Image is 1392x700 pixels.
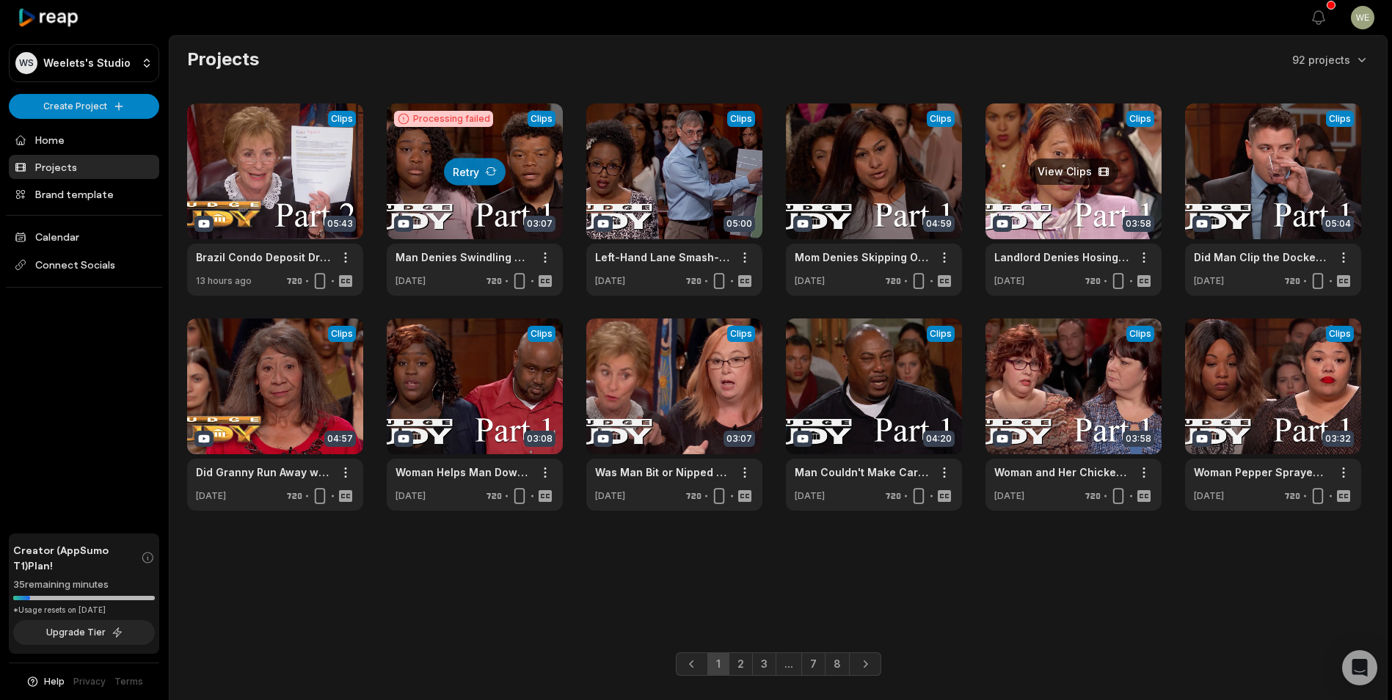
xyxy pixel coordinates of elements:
[15,52,37,74] div: WS
[595,464,730,480] a: Was Man Bit or Nipped by Woman's Australian Terrier?
[1292,52,1369,68] button: 92 projects
[196,464,331,480] a: Did Granny Run Away with the Money?
[795,464,930,480] a: Man Couldn't Make Car Payments in Jail! | Part 1
[73,675,106,688] a: Privacy
[114,675,143,688] a: Terms
[44,675,65,688] span: Help
[994,249,1129,265] a: Landlord Denies Hosing Woman's Furniture | Part 1
[707,652,729,676] a: Page 1 is your current page
[776,652,802,676] a: Jump forward
[196,249,331,265] a: Brazil Condo Deposit Drama | Part 2
[9,182,159,206] a: Brand template
[396,249,531,265] div: Man Denies Swindling Sister | Part 1
[994,464,1129,480] a: Woman and Her Chickens Flew the Coop! | Part 1
[9,225,159,249] a: Calendar
[13,577,155,592] div: 35 remaining minutes
[444,158,506,185] button: Retry
[801,652,826,676] a: Page 7
[13,605,155,616] div: *Usage resets on [DATE]
[676,652,708,676] a: Previous page
[752,652,776,676] a: Page 3
[1342,650,1377,685] div: Open Intercom Messenger
[849,652,881,676] a: Next page
[43,56,131,70] p: Weelets's Studio
[676,652,881,676] ul: Pagination
[187,48,259,71] h2: Projects
[26,675,65,688] button: Help
[1194,464,1329,480] a: Woman Pepper Sprayed By Man’s Mistress! | Part 1
[9,128,159,152] a: Home
[729,652,753,676] a: Page 2
[595,249,730,265] a: Left-Hand Lane Smash-Up!
[9,252,159,278] span: Connect Socials
[825,652,850,676] a: Page 8
[13,542,141,573] span: Creator (AppSumo T1) Plan!
[13,620,155,645] button: Upgrade Tier
[1194,249,1329,265] a: Did Man Clip the Docked Pontoon Boat? | Part 1
[795,249,930,265] a: Mom Denies Skipping Out on Rent! | Part 1
[9,94,159,119] button: Create Project
[9,155,159,179] a: Projects
[396,464,531,480] a: Woman Helps Man Down on His Luck! | Part 1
